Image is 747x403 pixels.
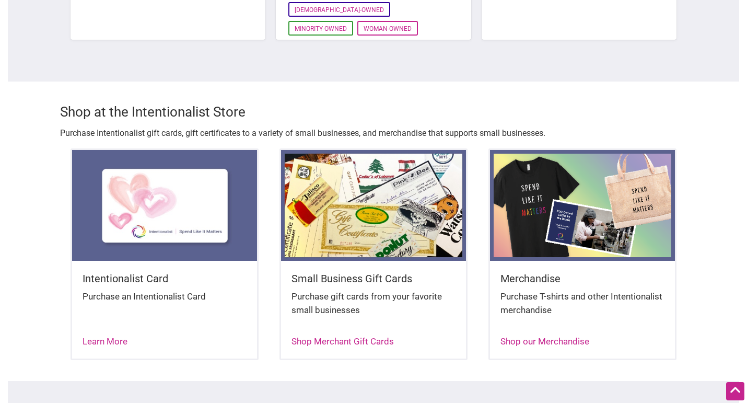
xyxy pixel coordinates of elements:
[83,336,127,347] a: Learn More
[291,271,456,286] h5: Small Business Gift Cards
[500,271,664,286] h5: Merchandise
[295,6,384,14] a: [DEMOGRAPHIC_DATA]-Owned
[60,102,687,121] h3: Shop at the Intentionalist Store
[291,336,394,347] a: Shop Merchant Gift Cards
[364,25,412,32] a: Woman-Owned
[286,38,460,51] li: Neighborhood:
[295,25,347,32] a: Minority-Owned
[72,150,257,261] img: Gift Card - Support local small businesses
[726,382,744,400] div: Scroll Back to Top
[83,290,247,314] div: Purchase an Intentionalist Card
[490,150,675,261] img: Intentionalist products - Support local small businesses
[60,126,687,140] p: Purchase Intentionalist gift cards, gift certificates to a variety of small businesses, and merch...
[83,271,247,286] h5: Intentionalist Card
[500,336,589,347] a: Shop our Merchandise
[500,290,664,327] div: Purchase T-shirts and other Intentionalist merchandise
[281,150,466,261] img: Discounts in Downtown Seattle
[291,290,456,327] div: Purchase gift cards from your favorite small businesses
